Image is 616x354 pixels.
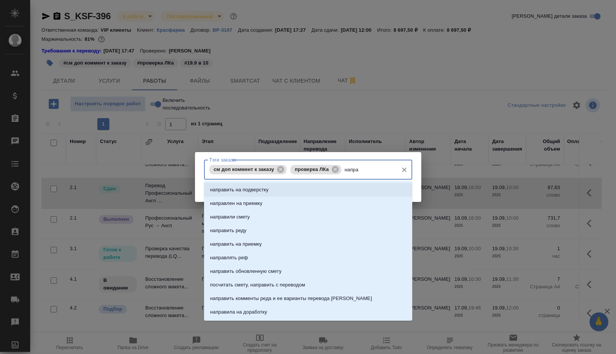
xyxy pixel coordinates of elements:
button: Очистить [399,165,410,175]
p: посчитать смету, направить с переводом [210,281,305,289]
p: направила на доработку [210,308,267,316]
div: проверка ЛКа [290,165,341,174]
p: направить на подверстку [210,186,269,194]
span: проверка ЛКа [290,166,333,172]
p: направили смету [210,213,250,221]
p: направить реду [210,227,246,234]
p: направить на приемку [210,240,262,248]
p: направлять реф [210,254,248,262]
p: направлен на приемку [210,200,263,207]
span: см доп коммент к заказу [209,166,279,172]
div: см доп коммент к заказу [209,165,287,174]
p: направить обновленную смету [210,268,281,275]
p: направить комменты реда и ее варианты перевода [PERSON_NAME] [210,295,372,302]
